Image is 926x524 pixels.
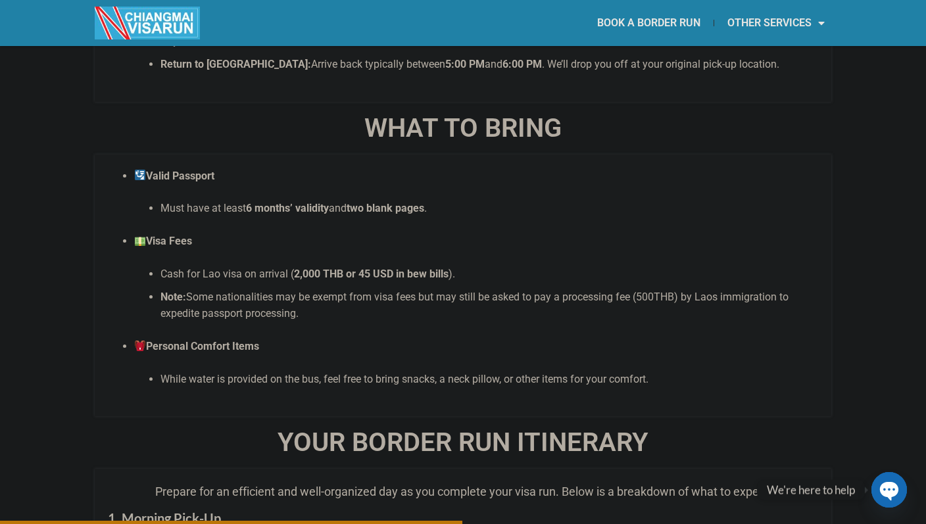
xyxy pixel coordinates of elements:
[160,266,818,283] li: Cash for Lao visa on arrival ( ).
[347,202,424,214] strong: two blank pages
[135,235,145,246] img: 💵
[160,289,818,322] li: Some nationalities may be exempt from visa fees but may still be asked to pay a processing fee (5...
[155,485,771,498] span: Prepare for an efficient and well-organized day as you complete your visa run. Below is a breakdo...
[445,58,485,70] strong: 5:00 PM
[502,58,542,70] strong: 6:00 PM
[160,200,818,217] li: Must have at least and .
[160,291,186,303] strong: Note:
[246,202,329,214] strong: 6 months’ validity
[134,235,192,247] strong: Visa Fees
[294,268,449,280] strong: 2,000 THB or 45 USD in bew bills
[584,8,714,38] a: BOOK A BORDER RUN
[160,371,818,388] li: While water is provided on the bus, feel free to bring snacks, a neck pillow, or other items for ...
[135,341,145,351] img: 🎒
[463,8,838,38] nav: Menu
[160,58,311,70] strong: Return to [GEOGRAPHIC_DATA]:
[134,170,214,182] strong: Valid Passport
[160,56,818,73] li: Arrive back typically between and . We’ll drop you off at your original pick-up location.
[134,340,259,352] strong: Personal Comfort Items
[714,8,838,38] a: OTHER SERVICES
[135,170,145,180] img: 🛂
[95,429,831,456] h4: YOUR BORDER RUN ITINERARY
[95,115,831,141] h4: What to Bring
